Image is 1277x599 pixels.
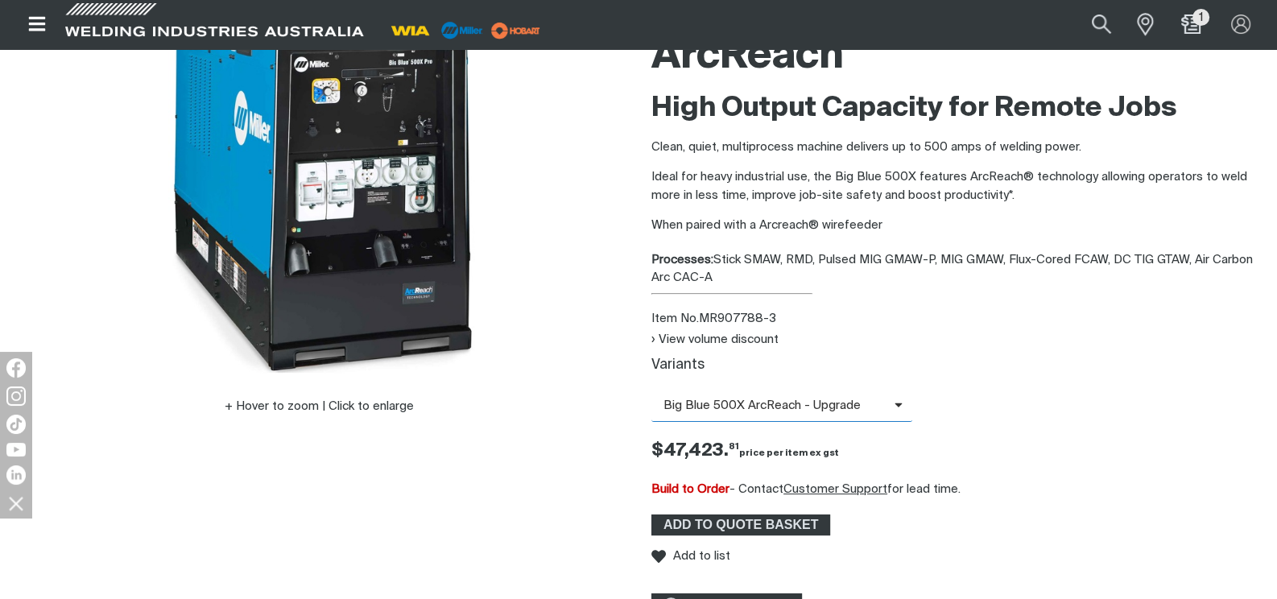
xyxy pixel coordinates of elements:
[651,251,1264,287] div: Stick SMAW, RMD, Pulsed MIG GMAW-P, MIG GMAW, Flux-Cored FCAW, DC TIG GTAW, Air Carbon Arc CAC-A
[673,549,730,563] span: Add to list
[6,415,26,434] img: TikTok
[6,465,26,485] img: LinkedIn
[6,358,26,378] img: Facebook
[651,549,730,564] button: Add to list
[651,254,713,266] strong: Processes:
[651,514,830,535] button: Add Big Blue 500X Pro (Deutz) w/ Arcreach Full Upgrade to the shopping cart
[651,310,1264,328] div: Item No. MR907788-3
[729,442,739,451] sup: 81
[651,483,729,495] span: Build to Order
[651,481,1264,499] div: - Contact for lead time.
[6,443,26,456] img: YouTube
[653,514,829,535] span: ADD TO QUOTE BASKET
[651,168,1264,204] p: Ideal for heavy industrial use, the Big Blue 500X features ArcReach® technology allowing operator...
[651,358,705,372] label: Variants
[651,138,1264,157] p: Clean, quiet, multiprocess machine delivers up to 500 amps of welding power.
[2,490,30,517] img: hide socials
[1074,6,1129,43] button: Search products
[651,91,1264,126] h2: High Output Capacity for Remote Jobs
[486,24,545,36] a: miller
[783,483,887,495] a: Customer Support
[215,397,424,416] button: Hover to zoom | Click to enlarge
[486,19,545,43] img: miller
[6,386,26,406] img: Instagram
[651,333,779,346] button: View volume discount
[651,442,839,460] span: $47,423.
[1053,6,1128,43] input: Product name or item number...
[651,397,895,415] span: Big Blue 500X ArcReach - Upgrade
[651,217,1264,235] p: When paired with a Arcreach® wirefeeder
[638,438,1277,465] div: Price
